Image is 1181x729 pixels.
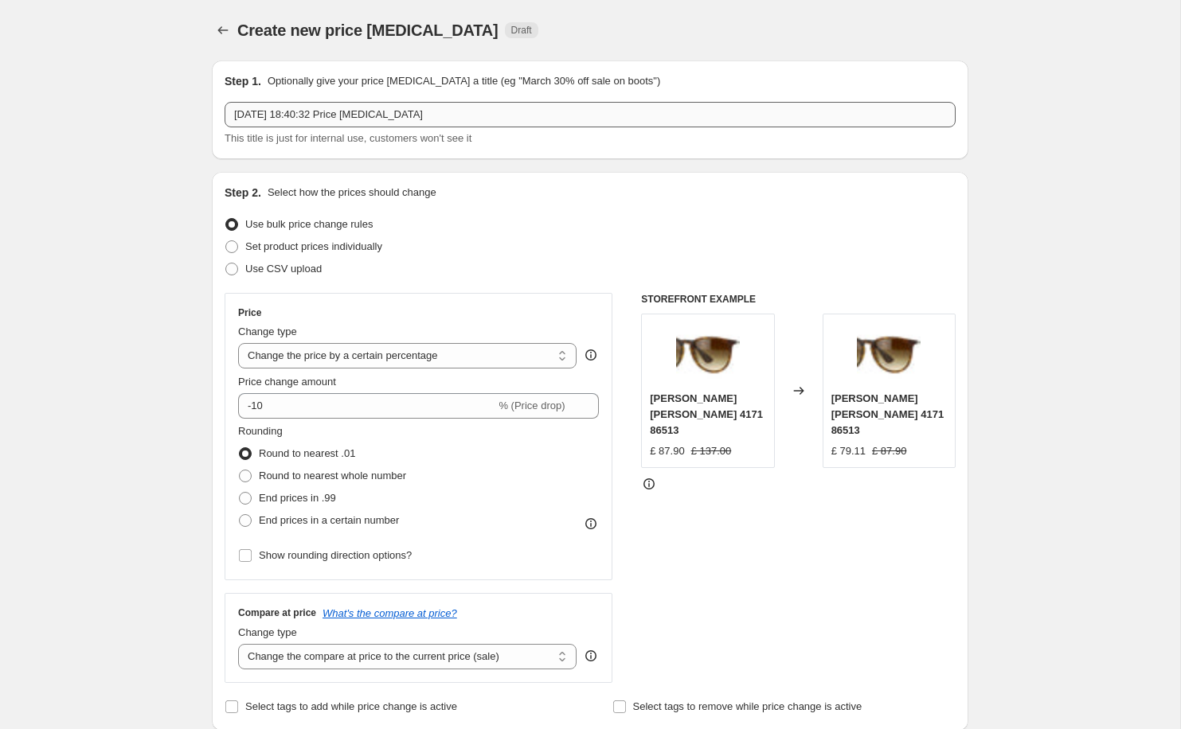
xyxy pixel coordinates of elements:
[691,445,732,457] span: £ 137.00
[238,425,283,437] span: Rounding
[238,393,495,419] input: -15
[225,102,956,127] input: 30% off holiday sale
[499,400,565,411] span: % (Price drop)
[237,21,499,39] span: Create new price [MEDICAL_DATA]
[238,326,297,337] span: Change type
[238,376,336,388] span: Price change amount
[268,73,660,89] p: Optionally give your price [MEDICAL_DATA] a title (eg "March 30% off sale on boots")
[831,392,944,436] span: [PERSON_NAME] [PERSON_NAME] 4171 86513
[245,263,322,275] span: Use CSV upload
[225,132,471,144] span: This title is just for internal use, customers won't see it
[641,293,956,306] h6: STOREFRONT EXAMPLE
[511,24,532,37] span: Draft
[259,549,412,561] span: Show rounding direction options?
[676,322,740,386] img: ray-ban-erika-4171-86513-hd-1_80x.jpg
[583,648,599,664] div: help
[259,447,355,459] span: Round to nearest .01
[633,700,862,712] span: Select tags to remove while price change is active
[583,347,599,363] div: help
[245,218,373,230] span: Use bulk price change rules
[259,492,336,504] span: End prices in .99
[650,392,763,436] span: [PERSON_NAME] [PERSON_NAME] 4171 86513
[245,700,457,712] span: Select tags to add while price change is active
[225,73,261,89] h2: Step 1.
[259,514,399,526] span: End prices in a certain number
[650,445,684,457] span: £ 87.90
[259,470,406,481] span: Round to nearest whole number
[238,626,297,638] span: Change type
[268,185,436,201] p: Select how the prices should change
[857,322,921,386] img: ray-ban-erika-4171-86513-hd-1_80x.jpg
[238,606,316,619] h3: Compare at price
[323,607,457,619] button: What's the compare at price?
[831,445,866,457] span: £ 79.11
[225,185,261,201] h2: Step 2.
[245,240,382,252] span: Set product prices individually
[238,306,261,319] h3: Price
[872,445,906,457] span: £ 87.90
[212,19,234,41] button: Price change jobs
